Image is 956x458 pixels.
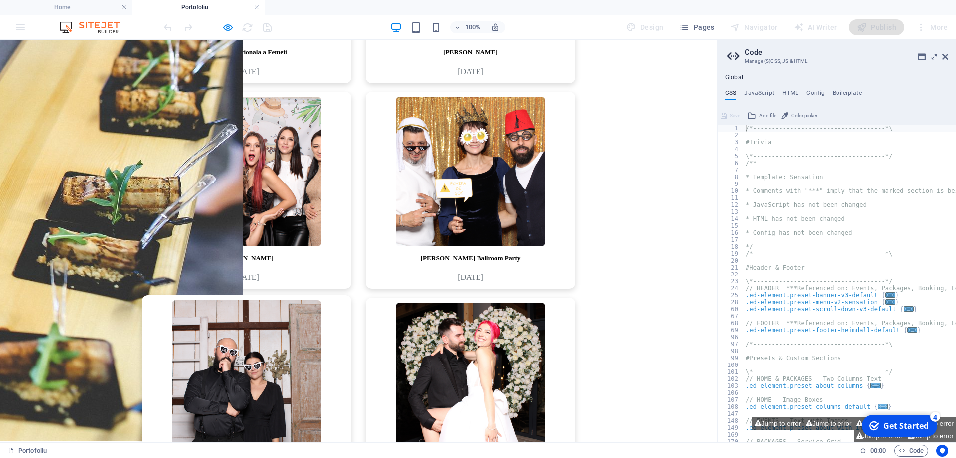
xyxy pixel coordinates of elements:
[74,1,84,11] div: 4
[718,132,745,139] div: 2
[718,299,745,306] div: 28
[718,410,745,417] div: 147
[132,2,265,13] h4: Portofoliu
[744,90,774,100] h4: JavaScript
[877,447,879,454] span: :
[899,445,924,457] span: Code
[718,181,745,187] div: 9
[833,90,862,100] h4: Boilerplate
[854,417,905,430] button: Jump to error
[718,201,745,208] div: 12
[885,292,895,298] span: ...
[718,396,745,403] div: 107
[936,445,948,457] button: Usercentrics
[718,187,745,194] div: 10
[57,21,132,33] img: Editor Logo
[718,348,745,355] div: 98
[718,167,745,174] div: 7
[878,404,888,409] span: ...
[718,236,745,243] div: 17
[718,174,745,181] div: 8
[780,110,819,122] button: Color picker
[803,417,854,430] button: Jump to error
[745,57,928,66] h3: Manage (S)CSS, JS & HTML
[718,215,745,222] div: 14
[718,229,745,236] div: 16
[718,313,745,320] div: 67
[860,445,886,457] h6: Session time
[718,146,745,153] div: 4
[718,243,745,250] div: 18
[491,23,500,32] i: On resize automatically adjust zoom level to fit chosen device.
[450,21,485,33] button: 100%
[885,299,895,305] span: ...
[718,355,745,362] div: 99
[718,222,745,229] div: 15
[718,334,745,341] div: 96
[718,278,745,285] div: 23
[718,264,745,271] div: 21
[718,341,745,348] div: 97
[759,110,776,122] span: Add file
[718,327,745,334] div: 69
[5,4,81,26] div: Get Started 4 items remaining, 20% complete
[907,327,917,333] span: ...
[718,160,745,167] div: 6
[718,389,745,396] div: 106
[27,9,72,20] div: Get Started
[465,21,481,33] h6: 100%
[725,90,736,100] h4: CSS
[871,383,881,388] span: ...
[894,445,928,457] button: Code
[725,74,743,82] h4: Global
[675,19,718,35] button: Pages
[806,90,825,100] h4: Config
[904,306,914,312] span: ...
[782,90,799,100] h4: HTML
[746,110,778,122] button: Add file
[8,445,47,457] a: Click to cancel selection. Double-click to open Pages
[679,22,714,32] span: Pages
[718,403,745,410] div: 108
[718,153,745,160] div: 5
[718,375,745,382] div: 102
[870,445,886,457] span: 00 00
[718,362,745,368] div: 100
[854,430,905,442] button: Jump to error
[718,257,745,264] div: 20
[718,285,745,292] div: 24
[718,271,745,278] div: 22
[718,139,745,146] div: 3
[718,320,745,327] div: 68
[718,368,745,375] div: 101
[791,110,817,122] span: Color picker
[718,125,745,132] div: 1
[745,48,948,57] h2: Code
[752,417,803,430] button: Jump to error
[718,250,745,257] div: 19
[718,292,745,299] div: 25
[718,194,745,201] div: 11
[718,306,745,313] div: 60
[172,261,321,410] img: Project
[622,19,668,35] div: Design (Ctrl+Alt+Y)
[718,382,745,389] div: 103
[718,208,745,215] div: 13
